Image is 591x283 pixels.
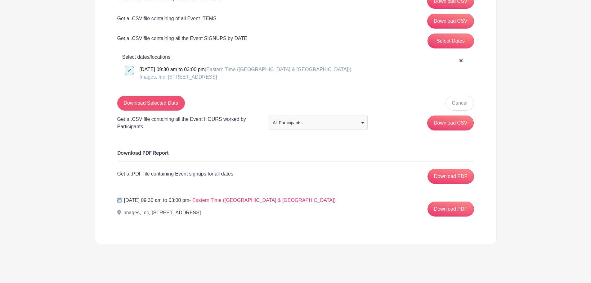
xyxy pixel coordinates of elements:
[189,198,336,203] span: - Eastern Time ([GEOGRAPHIC_DATA] & [GEOGRAPHIC_DATA])
[122,53,469,61] p: Select dates/locations
[428,169,474,184] a: Download PDF
[427,14,474,29] a: Download CSV
[117,116,262,130] p: Get a .CSV file containing all the Event HOURS worked by Participants
[117,15,217,22] p: Get a .CSV file containing of all Event ITEMS
[140,66,351,81] div: [DATE] 09:30 am to 03:00 pm
[273,120,360,126] div: All Participants
[140,73,351,81] div: Images, Inc, [STREET_ADDRESS]
[428,202,474,217] a: Download PDF
[117,96,185,111] input: Download Selected Data
[124,197,336,204] p: [DATE] 09:30 am to 03:00 pm
[428,34,474,48] button: Select Dates
[123,209,201,217] p: Images, Inc, [STREET_ADDRESS]
[117,170,233,178] p: Get a .PDF file containing Event signups for all dates
[117,35,247,42] p: Get a .CSV file containing all the Event SIGNUPS by DATE
[205,67,351,72] span: (Eastern Time ([GEOGRAPHIC_DATA] & [GEOGRAPHIC_DATA]))
[445,96,474,111] button: Cancel
[117,150,474,156] h6: Download PDF Report
[427,116,474,130] input: Download CSV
